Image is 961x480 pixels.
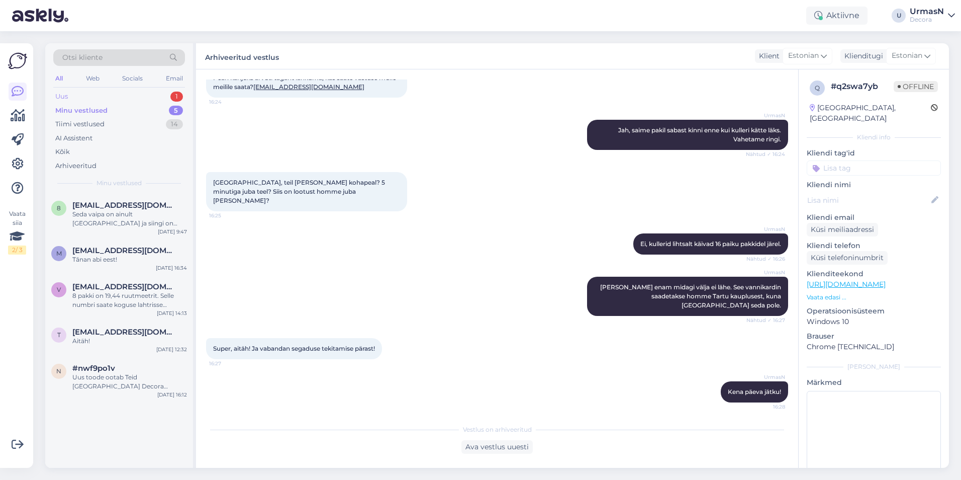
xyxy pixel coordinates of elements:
[788,50,819,61] span: Estonian
[57,204,61,212] span: 8
[892,50,922,61] span: Estonian
[55,133,92,143] div: AI Assistent
[806,7,868,25] div: Aktiivne
[747,112,785,119] span: UrmasN
[72,373,187,391] div: Uus toode ootab Teid [GEOGRAPHIC_DATA] Decora arvemüügis (kohe uksest sisse tulles vasakul esimen...
[618,126,783,143] span: Jah, saime pakil sabast kinni enne kui kulleri kätte läks. Vahetame ringi.
[209,212,247,219] span: 16:25
[807,316,941,327] p: Windows 10
[253,83,364,91] a: [EMAIL_ADDRESS][DOMAIN_NAME]
[213,345,375,352] span: Super, aitäh! Ja vabandan segaduse tekitamise pärast!
[72,328,177,337] span: terippohla@gmail.com
[169,106,183,116] div: 5
[807,212,941,223] p: Kliendi email
[747,373,785,381] span: UrmasN
[55,119,105,129] div: Tiimi vestlused
[807,223,878,236] div: Küsi meiliaadressi
[746,255,785,263] span: Nähtud ✓ 16:26
[807,362,941,371] div: [PERSON_NAME]
[807,269,941,279] p: Klienditeekond
[72,282,177,291] span: vdostojevskaja@gmail.com
[807,342,941,352] p: Chrome [TECHNICAL_ID]
[120,72,145,85] div: Socials
[910,8,944,16] div: UrmasN
[840,51,883,61] div: Klienditugi
[747,225,785,233] span: UrmasN
[892,9,906,23] div: U
[807,133,941,142] div: Kliendi info
[815,84,820,92] span: q
[166,119,183,129] div: 14
[158,228,187,235] div: [DATE] 9:47
[810,103,931,124] div: [GEOGRAPHIC_DATA], [GEOGRAPHIC_DATA]
[463,425,532,434] span: Vestlus on arhiveeritud
[213,179,387,204] span: [GEOGRAPHIC_DATA], teil [PERSON_NAME] kohapeal? 5 minutiga juba teel? Siis on lootust homme juba ...
[53,72,65,85] div: All
[84,72,102,85] div: Web
[747,403,785,411] span: 16:28
[807,331,941,342] p: Brauser
[8,246,26,255] div: 2 / 3
[747,269,785,276] span: UrmasN
[910,8,955,24] a: UrmasNDecora
[97,179,142,188] span: Minu vestlused
[156,346,187,353] div: [DATE] 12:32
[56,367,61,375] span: n
[72,246,177,255] span: merle152@hotmail.com
[640,240,781,248] span: Ei, kullerid lihtsalt käivad 16 paiku pakkidel järel.
[72,255,187,264] div: Tãnan abi eest!
[57,331,61,339] span: t
[746,316,785,324] span: Nähtud ✓ 16:27
[8,51,27,70] img: Askly Logo
[209,360,247,367] span: 16:27
[164,72,185,85] div: Email
[807,195,929,206] input: Lisa nimi
[157,391,187,398] div: [DATE] 16:12
[157,309,187,317] div: [DATE] 14:13
[600,283,783,309] span: [PERSON_NAME] enam midagi välja ei lähe. See vannikardin saadetakse homme Tartu kauplusest, kuna ...
[461,440,533,454] div: Ava vestlus uuesti
[755,51,780,61] div: Klient
[156,264,187,272] div: [DATE] 16:34
[205,49,279,63] label: Arhiveeritud vestlus
[72,337,187,346] div: Aitäh!
[62,52,103,63] span: Otsi kliente
[72,364,115,373] span: #nwf9po1v
[209,98,247,106] span: 16:24
[807,306,941,316] p: Operatsioonisüsteem
[807,251,888,265] div: Küsi telefoninumbrit
[807,377,941,388] p: Märkmed
[831,81,894,93] div: # q2swa7yb
[56,250,62,257] span: m
[807,280,886,289] a: [URL][DOMAIN_NAME]
[910,16,944,24] div: Decora
[746,150,785,158] span: Nähtud ✓ 16:24
[807,293,941,302] p: Vaata edasi ...
[55,147,70,157] div: Kõik
[57,286,61,293] span: v
[72,201,177,210] span: 8dkristina@gmail.com
[807,161,941,176] input: Lisa tag
[807,241,941,251] p: Kliendi telefon
[55,161,97,171] div: Arhiveeritud
[807,148,941,158] p: Kliendi tag'id
[55,92,68,102] div: Uus
[170,92,183,102] div: 1
[8,209,26,255] div: Vaata siia
[728,388,781,395] span: Kena päeva jätku!
[72,210,187,228] div: Seda vaipa on ainult [GEOGRAPHIC_DATA] ja siingi on kogus nii väike, et tellida ei saa. Ainult lõ...
[55,106,108,116] div: Minu vestlused
[807,180,941,190] p: Kliendi nimi
[72,291,187,309] div: 8 pakki on 19,44 ruutmeetrit. Selle numbri saate koguse lahtrisse sisestada. Selle koguse hind on...
[894,81,938,92] span: Offline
